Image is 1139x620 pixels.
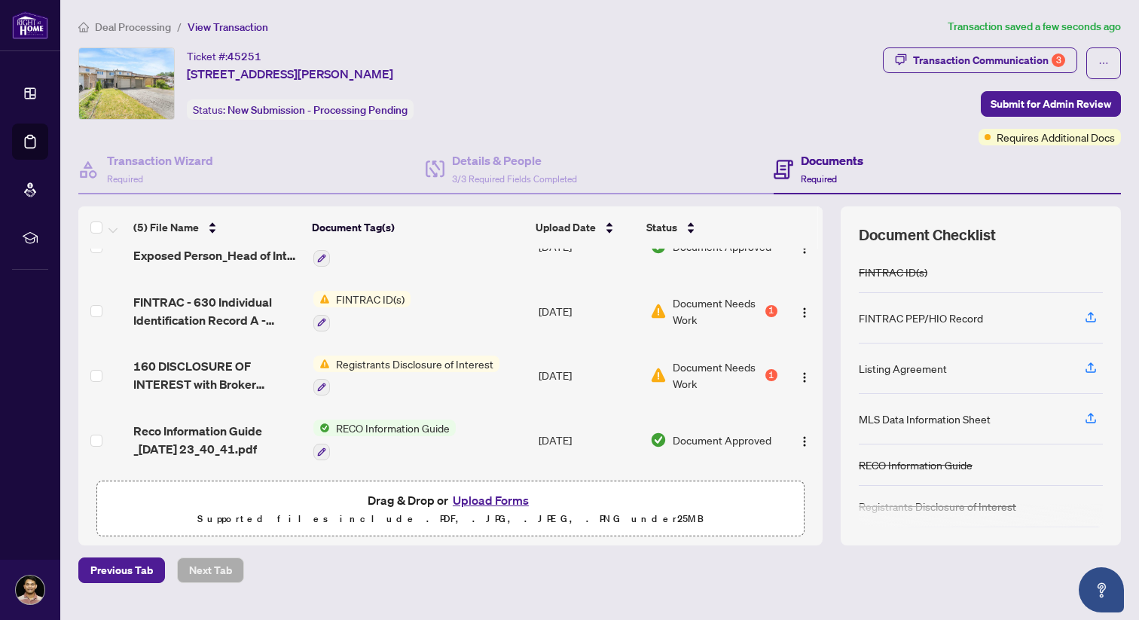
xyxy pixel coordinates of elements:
[536,219,596,236] span: Upload Date
[107,173,143,185] span: Required
[533,344,644,408] td: [DATE]
[799,435,811,447] img: Logo
[981,91,1121,117] button: Submit for Admin Review
[330,420,456,436] span: RECO Information Guide
[859,411,991,427] div: MLS Data Information Sheet
[533,279,644,344] td: [DATE]
[330,291,411,307] span: FINTRAC ID(s)
[859,264,927,280] div: FINTRAC ID(s)
[650,303,667,319] img: Document Status
[448,490,533,510] button: Upload Forms
[792,363,817,387] button: Logo
[16,576,44,604] img: Profile Icon
[859,498,1016,515] div: Registrants Disclosure of Interest
[12,11,48,39] img: logo
[330,356,499,372] span: Registrants Disclosure of Interest
[106,510,795,528] p: Supported files include .PDF, .JPG, .JPEG, .PNG under 25 MB
[107,151,213,170] h4: Transaction Wizard
[792,428,817,452] button: Logo
[90,558,153,582] span: Previous Tab
[133,357,301,393] span: 160 DISCLOSURE OF INTEREST with Broker Signature_[DATE] 23_44_43.pdf
[859,224,996,246] span: Document Checklist
[227,103,408,117] span: New Submission - Processing Pending
[765,369,777,381] div: 1
[799,371,811,383] img: Logo
[127,206,307,249] th: (5) File Name
[801,151,863,170] h4: Documents
[948,18,1121,35] article: Transaction saved a few seconds ago
[78,557,165,583] button: Previous Tab
[673,432,771,448] span: Document Approved
[313,291,330,307] img: Status Icon
[177,557,244,583] button: Next Tab
[133,422,301,458] span: Reco Information Guide _[DATE] 23_40_41.pdf
[883,47,1077,73] button: Transaction Communication3
[177,18,182,35] li: /
[133,219,199,236] span: (5) File Name
[187,47,261,65] div: Ticket #:
[1079,567,1124,612] button: Open asap
[673,295,762,328] span: Document Needs Work
[313,420,456,460] button: Status IconRECO Information Guide
[187,65,393,83] span: [STREET_ADDRESS][PERSON_NAME]
[187,99,414,120] div: Status:
[799,307,811,319] img: Logo
[650,432,667,448] img: Document Status
[313,420,330,436] img: Status Icon
[368,490,533,510] span: Drag & Drop or
[227,50,261,63] span: 45251
[1052,53,1065,67] div: 3
[95,20,171,34] span: Deal Processing
[452,173,577,185] span: 3/3 Required Fields Completed
[530,206,640,249] th: Upload Date
[133,293,301,329] span: FINTRAC - 630 Individual Identification Record A - PropTx-OREA_[DATE] 21_59_50.pdf
[646,219,677,236] span: Status
[991,92,1111,116] span: Submit for Admin Review
[313,356,330,372] img: Status Icon
[913,48,1065,72] div: Transaction Communication
[859,457,973,473] div: RECO Information Guide
[313,291,411,331] button: Status IconFINTRAC ID(s)
[801,173,837,185] span: Required
[859,310,983,326] div: FINTRAC PEP/HIO Record
[79,48,174,119] img: IMG-W12299072_1.jpg
[859,360,947,377] div: Listing Agreement
[799,243,811,255] img: Logo
[188,20,268,34] span: View Transaction
[533,408,644,472] td: [DATE]
[452,151,577,170] h4: Details & People
[673,359,762,392] span: Document Needs Work
[1098,58,1109,69] span: ellipsis
[306,206,530,249] th: Document Tag(s)
[313,356,499,396] button: Status IconRegistrants Disclosure of Interest
[650,367,667,383] img: Document Status
[997,129,1115,145] span: Requires Additional Docs
[97,481,804,537] span: Drag & Drop orUpload FormsSupported files include .PDF, .JPG, .JPEG, .PNG under25MB
[640,206,779,249] th: Status
[765,305,777,317] div: 1
[78,22,89,32] span: home
[792,299,817,323] button: Logo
